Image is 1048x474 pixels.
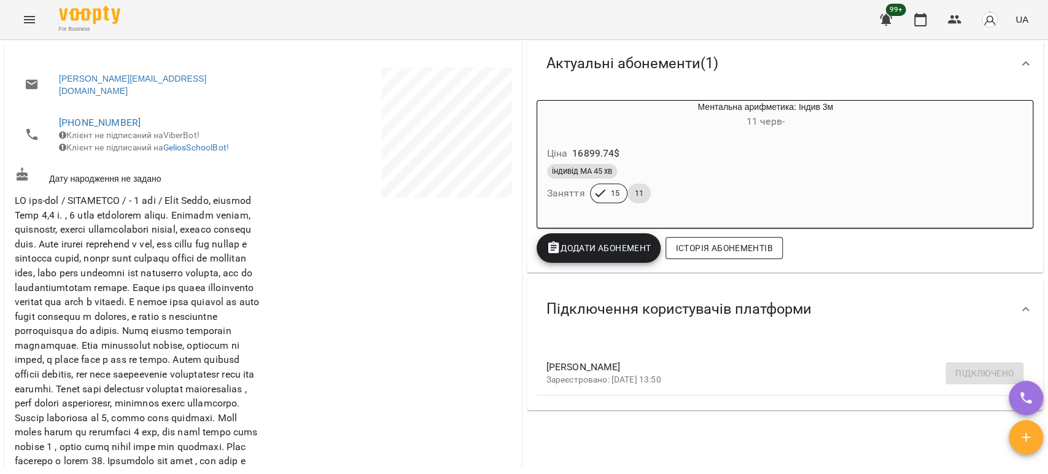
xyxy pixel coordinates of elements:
span: 99+ [886,4,906,16]
h6: Заняття [547,185,585,202]
button: Ментальна арифметика: Індив 3м11 черв- Ціна16899.74$індивід МА 45 хвЗаняття1511 [537,101,935,218]
span: UA [1015,13,1028,26]
span: Історія абонементів [675,241,772,255]
a: [PHONE_NUMBER] [59,117,141,128]
span: індивід МА 45 хв [547,166,617,177]
div: Ментальна арифметика: Індив 3м [537,101,596,130]
span: 11 [627,188,651,199]
button: Menu [15,5,44,34]
img: avatar_s.png [981,11,998,28]
h6: Ціна [547,145,568,162]
img: Voopty Logo [59,6,120,24]
span: Підключення користувачів платформи [546,300,812,319]
button: Історія абонементів [666,237,782,259]
span: Клієнт не підписаний на ViberBot! [59,130,200,140]
span: Додати Абонемент [546,241,651,255]
p: Зареєстровано: [DATE] 13:50 [546,374,1004,386]
span: Клієнт не підписаний на ! [59,142,229,152]
button: UA [1011,8,1033,31]
span: Актуальні абонементи ( 1 ) [546,54,718,73]
p: 16899.74 $ [572,146,619,161]
div: Підключення користувачів платформи [527,278,1044,341]
a: [PERSON_NAME][EMAIL_ADDRESS][DOMAIN_NAME] [59,72,251,97]
div: Ментальна арифметика: Індив 3м [596,101,935,130]
span: [PERSON_NAME] [546,360,1004,375]
span: For Business [59,25,120,33]
span: 15 [604,188,627,199]
span: 11 черв - [747,115,785,127]
div: Актуальні абонементи(1) [527,32,1044,95]
button: Додати Абонемент [537,233,661,263]
div: Дату народження не задано [12,165,263,187]
a: GeliosSchoolBot [163,142,227,152]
